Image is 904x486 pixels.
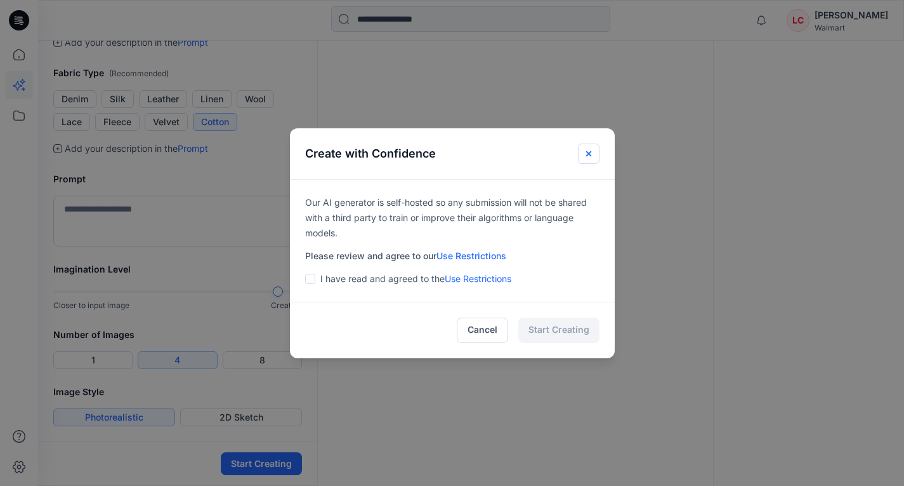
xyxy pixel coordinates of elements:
[290,128,615,179] header: Create with Confidence
[320,271,511,287] p: I have read and agreed to the
[457,318,508,343] button: Cancel
[305,195,599,241] p: Our AI generator is self-hosted so any submission will not be shared with a third party to train ...
[578,144,599,164] button: Close
[436,250,506,261] a: Use Restrictions
[305,248,599,264] p: Please review and agree to our
[445,273,511,284] a: Use Restrictions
